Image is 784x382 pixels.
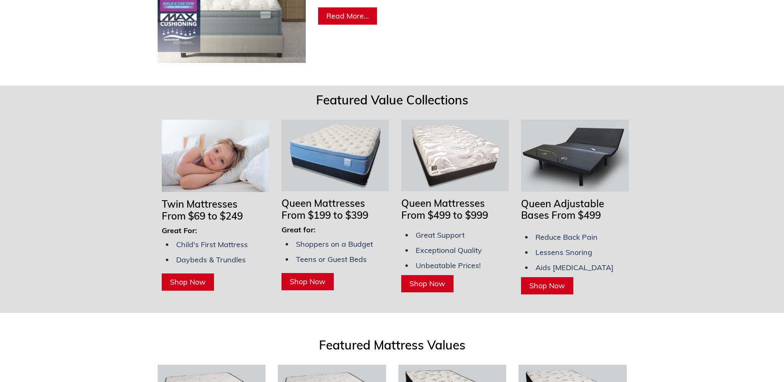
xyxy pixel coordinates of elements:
span: Twin Mattresses [162,198,237,210]
span: Great Support [416,230,465,240]
span: Queen Adjustable Bases From $499 [521,197,604,222]
span: From $499 to $999 [401,209,488,221]
img: Queen Mattresses From $449 to $949 [401,120,509,191]
a: Shop Now [401,275,454,292]
img: Twin Mattresses From $69 to $169 [162,120,269,192]
a: Read More... [318,7,377,25]
span: Child's First Mattress [176,240,248,249]
span: Queen Mattresses [281,197,365,209]
span: Read More... [326,11,369,21]
span: Reduce Back Pain [535,232,598,242]
span: Lessens Snoring [535,248,592,257]
span: Shoppers on a Budget [296,239,373,249]
span: From $199 to $399 [281,209,368,221]
span: Teens or Guest Beds [296,255,367,264]
span: Exceptional Quality [416,245,482,255]
a: Shop Now [162,273,214,291]
a: Shop Now [281,273,334,290]
span: Shop Now [170,277,206,287]
span: Queen Mattresses [401,197,485,209]
span: Shop Now [529,281,565,290]
a: Shop Now [521,277,573,294]
span: From $69 to $249 [162,210,243,222]
span: Unbeatable Prices! [416,261,481,270]
span: Featured Value Collections [316,92,468,108]
span: Daybeds & Trundles [176,255,246,264]
span: Shop Now [290,277,326,286]
span: Shop Now [409,279,445,288]
span: Aids [MEDICAL_DATA] [535,263,614,272]
span: Great for: [281,225,316,234]
span: Featured Mattress Values [319,337,465,353]
img: Adjustable Bases Starting at $379 [521,120,628,191]
span: Great For: [162,226,197,235]
img: Queen Mattresses From $199 to $349 [281,120,389,191]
